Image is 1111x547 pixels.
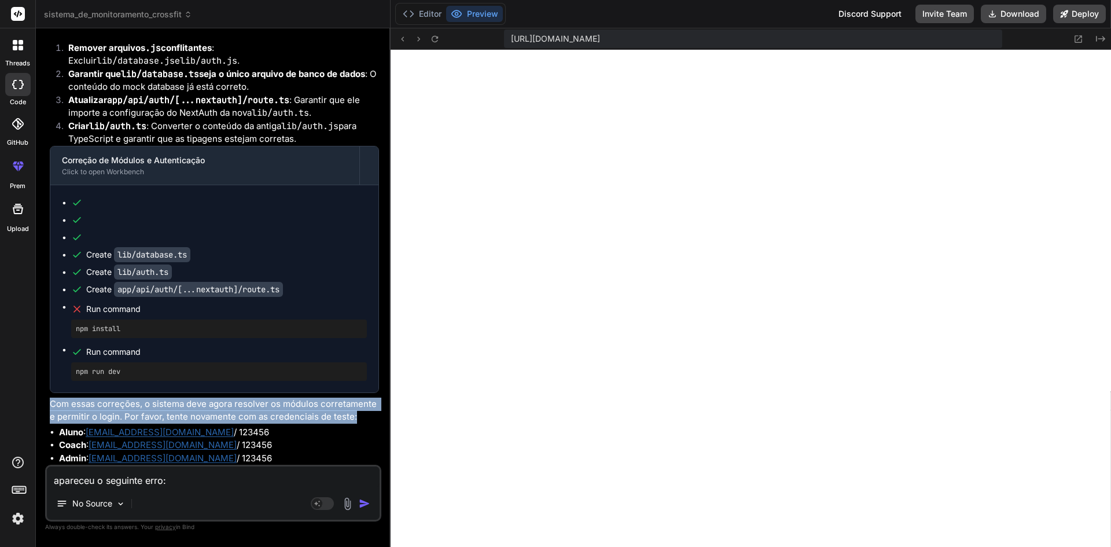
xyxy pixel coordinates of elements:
[107,94,289,106] code: app/api/auth/[...nextauth]/route.ts
[114,282,283,297] code: app/api/auth/[...nextauth]/route.ts
[68,42,212,53] strong: Remover arquivos conflitantes
[8,509,28,528] img: settings
[62,155,348,166] div: Correção de Módulos e Autenticação
[10,181,25,191] label: prem
[359,498,370,509] img: icon
[281,120,339,132] code: lib/auth.js
[59,120,379,146] li: : Converter o conteúdo da antiga para TypeScript e garantir que as tipagens estejam corretas.
[86,284,283,295] div: Create
[511,33,600,45] span: [URL][DOMAIN_NAME]
[45,522,381,533] p: Always double-check its answers. Your in Bind
[97,55,175,67] code: lib/database.js
[62,167,348,177] div: Click to open Workbench
[114,265,172,280] code: lib/auth.ts
[446,6,503,22] button: Preview
[1053,5,1106,23] button: Deploy
[59,439,86,450] strong: Coach
[59,453,86,464] strong: Admin
[145,42,161,54] code: .js
[68,94,289,105] strong: Atualizar
[7,224,29,234] label: Upload
[76,324,362,333] pre: npm install
[7,138,28,148] label: GitHub
[50,146,359,185] button: Correção de Módulos e AutenticaçãoClick to open Workbench
[10,97,26,107] label: code
[915,5,974,23] button: Invite Team
[59,94,379,120] li: : Garantir que ele importe a configuração do NextAuth da nova .
[89,439,237,450] a: [EMAIL_ADDRESS][DOMAIN_NAME]
[86,427,234,438] a: [EMAIL_ADDRESS][DOMAIN_NAME]
[86,249,190,260] div: Create
[341,497,354,511] img: attachment
[59,68,379,94] li: : O conteúdo do mock database já está correto.
[86,346,367,358] span: Run command
[44,9,192,20] span: sistema_de_monitoramento_crossfit
[89,120,146,132] code: lib/auth.ts
[59,452,379,465] li: : / 123456
[981,5,1046,23] button: Download
[832,5,908,23] div: Discord Support
[72,498,112,509] p: No Source
[59,42,379,68] li: : Excluir e .
[5,58,30,68] label: threads
[50,398,379,424] p: Com essas correções, o sistema deve agora resolver os módulos corretamente e permitir o login. Po...
[89,453,237,464] a: [EMAIL_ADDRESS][DOMAIN_NAME]
[398,6,446,22] button: Editor
[116,499,126,509] img: Pick Models
[121,68,199,80] code: lib/database.ts
[86,303,367,315] span: Run command
[252,107,309,119] code: lib/auth.ts
[59,439,379,452] li: : / 123456
[68,68,365,79] strong: Garantir que seja o único arquivo de banco de dados
[86,266,172,278] div: Create
[59,427,83,438] strong: Aluno
[180,55,237,67] code: lib/auth.js
[76,367,362,376] pre: npm run dev
[59,426,379,439] li: : / 123456
[68,120,146,131] strong: Criar
[114,247,190,262] code: lib/database.ts
[155,523,176,530] span: privacy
